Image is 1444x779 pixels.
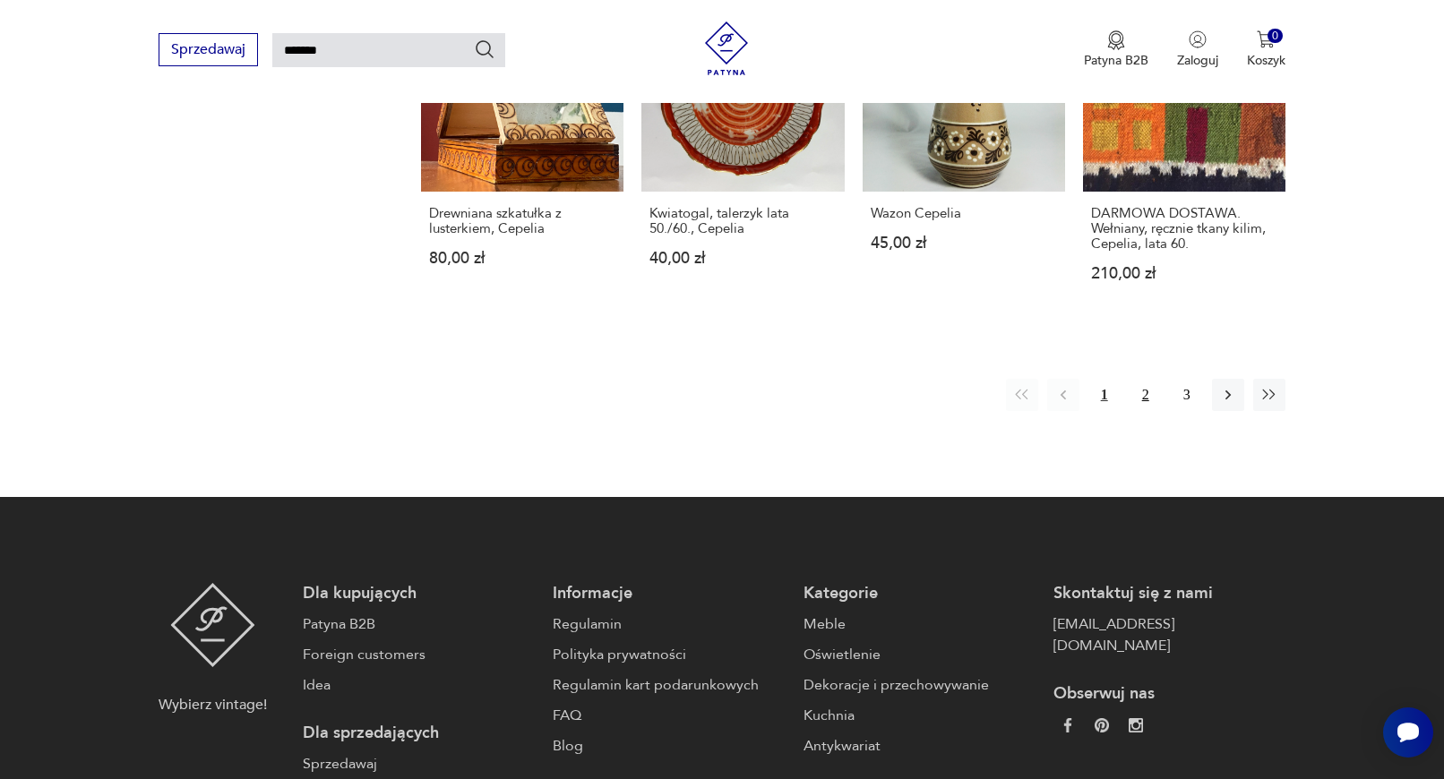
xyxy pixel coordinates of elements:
h3: Drewniana szkatułka z lusterkiem, Cepelia [429,206,615,236]
p: Kategorie [804,583,1036,604]
img: Patyna - sklep z meblami i dekoracjami vintage [170,583,255,667]
a: Antykwariat [804,735,1036,757]
a: Sprzedawaj [159,45,258,57]
button: 2 [1130,379,1162,411]
img: 37d27d81a828e637adc9f9cb2e3d3a8a.webp [1095,718,1109,732]
p: 45,00 zł [871,235,1057,251]
p: Dla sprzedających [303,723,535,744]
a: Idea [303,674,535,696]
button: 0Koszyk [1247,30,1285,70]
button: Patyna B2B [1084,30,1148,70]
a: Blog [553,735,785,757]
a: Meble [804,613,1036,635]
img: Ikonka użytkownika [1189,30,1207,48]
p: Wybierz vintage! [159,694,267,715]
p: 210,00 zł [1091,266,1277,281]
a: Regulamin [553,613,785,635]
p: Informacje [553,583,785,604]
button: 1 [1088,379,1121,411]
h3: DARMOWA DOSTAWA. Wełniany, ręcznie tkany kilim, Cepelia, lata 60. [1091,206,1277,252]
a: Oświetlenie [804,644,1036,665]
img: c2fd9cf7f39615d9d6839a72ae8e59e5.webp [1129,718,1143,732]
p: Zaloguj [1177,53,1218,70]
img: da9060093f698e4c3cedc1453eec5031.webp [1061,718,1075,732]
a: FAQ [553,705,785,726]
p: Dla kupujących [303,583,535,604]
a: Foreign customers [303,644,535,665]
p: 80,00 zł [429,251,615,266]
p: Skontaktuj się z nami [1053,583,1285,604]
p: 40,00 zł [649,251,836,266]
a: Dekoracje i przechowywanie [804,674,1036,696]
p: Obserwuj nas [1053,683,1285,705]
a: [EMAIL_ADDRESS][DOMAIN_NAME] [1053,613,1285,656]
iframe: Smartsupp widget button [1383,707,1433,758]
a: Regulamin kart podarunkowych [553,674,785,696]
button: Szukaj [474,39,495,60]
p: Patyna B2B [1084,53,1148,70]
img: Patyna - sklep z meblami i dekoracjami vintage [700,21,753,75]
a: Ikona medaluPatyna B2B [1084,30,1148,70]
img: Ikona medalu [1107,30,1125,50]
button: Zaloguj [1177,30,1218,70]
a: Polityka prywatności [553,644,785,665]
a: Patyna B2B [303,613,535,635]
h3: Kwiatogal, talerzyk lata 50./60., Cepelia [649,206,836,236]
button: 3 [1171,379,1203,411]
h3: Wazon Cepelia [871,206,1057,221]
a: Kuchnia [804,705,1036,726]
img: Ikona koszyka [1257,30,1275,48]
p: Koszyk [1247,53,1285,70]
a: Sprzedawaj [303,753,535,775]
div: 0 [1268,29,1283,44]
button: Sprzedawaj [159,33,258,66]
